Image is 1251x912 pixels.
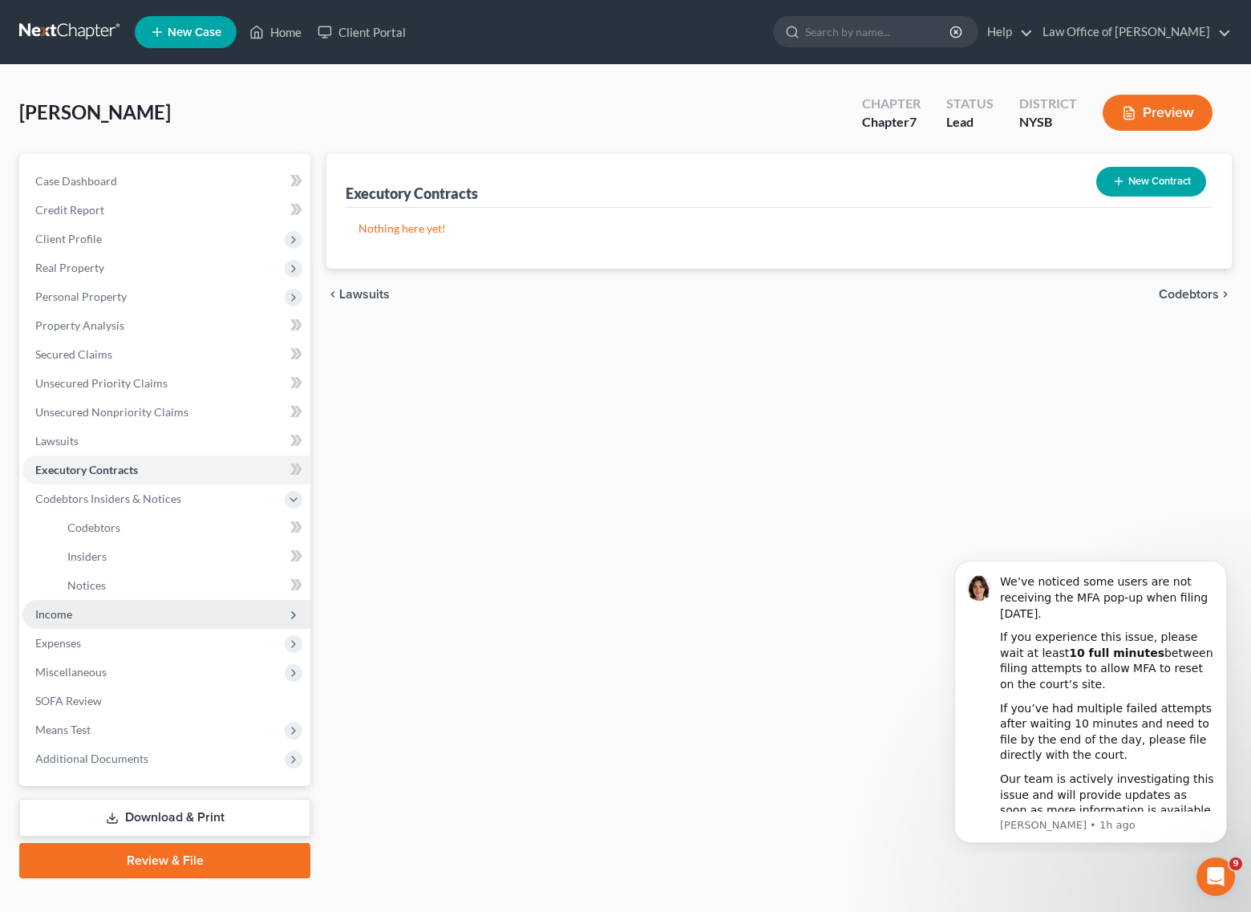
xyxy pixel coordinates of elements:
a: Help [979,18,1033,47]
span: Unsecured Priority Claims [35,376,168,390]
button: Preview [1103,95,1213,131]
span: Secured Claims [35,347,112,361]
input: Search by name... [805,17,952,47]
span: Miscellaneous [35,665,107,679]
a: Home [241,18,310,47]
span: Insiders [67,549,107,563]
iframe: Intercom live chat [1196,857,1235,896]
a: Codebtors [55,513,310,542]
span: Codebtors Insiders & Notices [35,492,181,505]
a: Review & File [19,843,310,878]
a: Lawsuits [22,427,310,456]
span: Lawsuits [35,434,79,448]
span: Credit Report [35,203,104,217]
a: Executory Contracts [22,456,310,484]
a: Insiders [55,542,310,571]
span: Additional Documents [35,752,148,765]
button: chevron_left Lawsuits [326,288,390,301]
div: District [1019,95,1077,113]
a: Credit Report [22,196,310,225]
a: Client Portal [310,18,414,47]
span: Codebtors [67,521,120,534]
a: Unsecured Priority Claims [22,369,310,398]
div: Chapter [862,95,921,113]
button: New Contract [1096,167,1206,197]
span: Case Dashboard [35,174,117,188]
i: chevron_left [326,288,339,301]
span: 7 [909,114,917,129]
span: Personal Property [35,290,127,303]
iframe: Intercom notifications message [930,546,1251,853]
span: Client Profile [35,232,102,245]
span: 9 [1229,857,1242,870]
span: Income [35,607,72,621]
div: Status [946,95,994,113]
span: Real Property [35,261,104,274]
span: Property Analysis [35,318,124,332]
span: Notices [67,578,106,592]
a: Property Analysis [22,311,310,340]
span: Executory Contracts [35,463,138,476]
span: Codebtors [1159,288,1219,301]
div: NYSB [1019,113,1077,132]
a: Case Dashboard [22,167,310,196]
i: chevron_right [1219,288,1232,301]
a: Download & Print [19,799,310,837]
span: [PERSON_NAME] [19,100,171,124]
div: Chapter [862,113,921,132]
a: Notices [55,571,310,600]
p: Nothing here yet! [358,221,1200,237]
a: Law Office of [PERSON_NAME] [1034,18,1231,47]
a: SOFA Review [22,687,310,715]
span: Lawsuits [339,288,390,301]
span: Means Test [35,723,91,736]
div: Lead [946,113,994,132]
button: Codebtors chevron_right [1159,288,1232,301]
div: Executory Contracts [346,184,478,203]
a: Secured Claims [22,340,310,369]
span: Expenses [35,636,81,650]
span: New Case [168,26,221,39]
span: Unsecured Nonpriority Claims [35,405,188,419]
span: SOFA Review [35,694,102,707]
a: Unsecured Nonpriority Claims [22,398,310,427]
